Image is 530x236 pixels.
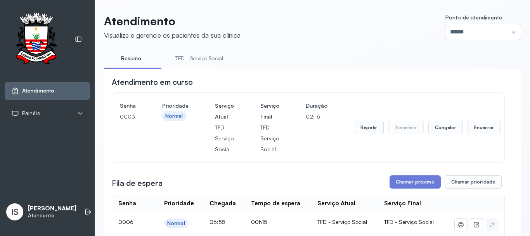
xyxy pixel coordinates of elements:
button: Encerrar [468,121,501,134]
h4: Serviço Final [260,100,279,122]
div: Tempo de espera [251,200,300,207]
div: TFD - Serviço Social [317,219,372,226]
span: 00h15 [251,219,267,225]
img: Logotipo do estabelecimento [8,12,64,66]
span: Atendimento [22,87,54,94]
a: TFD - Serviço Social [168,52,231,65]
span: Ponto de atendimento [445,14,502,21]
p: TFD - Serviço Social [215,122,234,155]
p: 02:16 [306,111,327,122]
h4: Senha [120,100,136,111]
span: 06:58 [210,219,225,225]
span: 0006 [118,219,133,225]
div: Chegada [210,200,236,207]
h3: Fila de espera [112,178,163,189]
button: Chamar próximo [390,175,441,189]
button: Repetir [354,121,384,134]
span: Painéis [22,110,40,117]
a: Resumo [104,52,158,65]
div: Normal [165,113,183,119]
p: Atendente [28,212,76,219]
div: Visualize e gerencie os pacientes da sua clínica [104,31,241,39]
p: Atendimento [104,14,241,28]
a: Atendimento [11,87,83,95]
button: Chamar prioridade [445,175,502,189]
p: TFD - Serviço Social [260,122,279,155]
div: Serviço Final [384,200,421,207]
p: [PERSON_NAME] [28,205,76,212]
span: TFD - Serviço Social [384,219,434,225]
h4: Duração [306,100,327,111]
button: Transferir [388,121,424,134]
div: Normal [167,220,185,227]
h4: Prioridade [162,100,189,111]
div: Prioridade [164,200,194,207]
p: 0003 [120,111,136,122]
h3: Atendimento em curso [112,77,193,87]
div: Senha [118,200,136,207]
button: Congelar [428,121,463,134]
h4: Serviço Atual [215,100,234,122]
div: Serviço Atual [317,200,355,207]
